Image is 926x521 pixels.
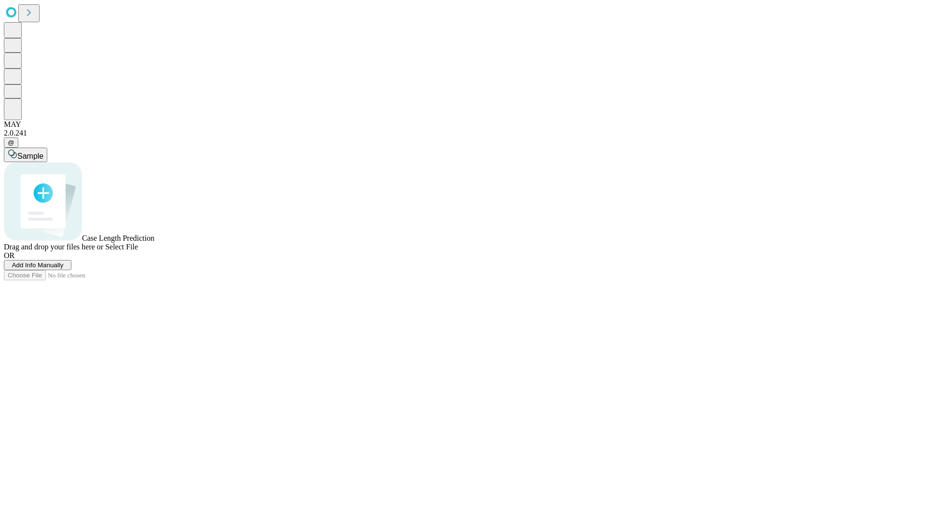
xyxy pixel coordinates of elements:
span: Select File [105,243,138,251]
span: OR [4,251,14,260]
div: MAY [4,120,922,129]
div: 2.0.241 [4,129,922,137]
button: Add Info Manually [4,260,71,270]
button: @ [4,137,18,148]
span: Sample [17,152,43,160]
span: Case Length Prediction [82,234,154,242]
span: @ [8,139,14,146]
button: Sample [4,148,47,162]
span: Drag and drop your files here or [4,243,103,251]
span: Add Info Manually [12,261,64,269]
